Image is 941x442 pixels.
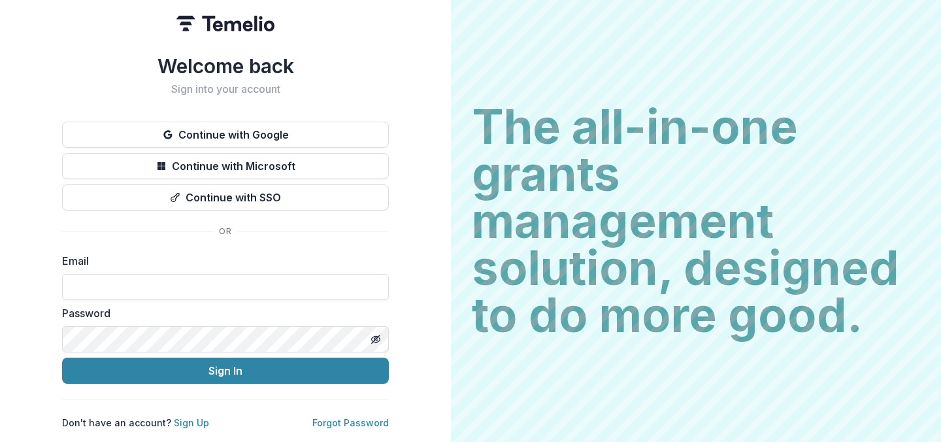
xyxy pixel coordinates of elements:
[176,16,274,31] img: Temelio
[62,54,389,78] h1: Welcome back
[62,184,389,211] button: Continue with SSO
[62,416,209,430] p: Don't have an account?
[62,153,389,179] button: Continue with Microsoft
[174,417,209,428] a: Sign Up
[62,305,381,321] label: Password
[62,253,381,269] label: Email
[62,83,389,95] h2: Sign into your account
[365,329,386,350] button: Toggle password visibility
[62,122,389,148] button: Continue with Google
[312,417,389,428] a: Forgot Password
[62,358,389,384] button: Sign In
